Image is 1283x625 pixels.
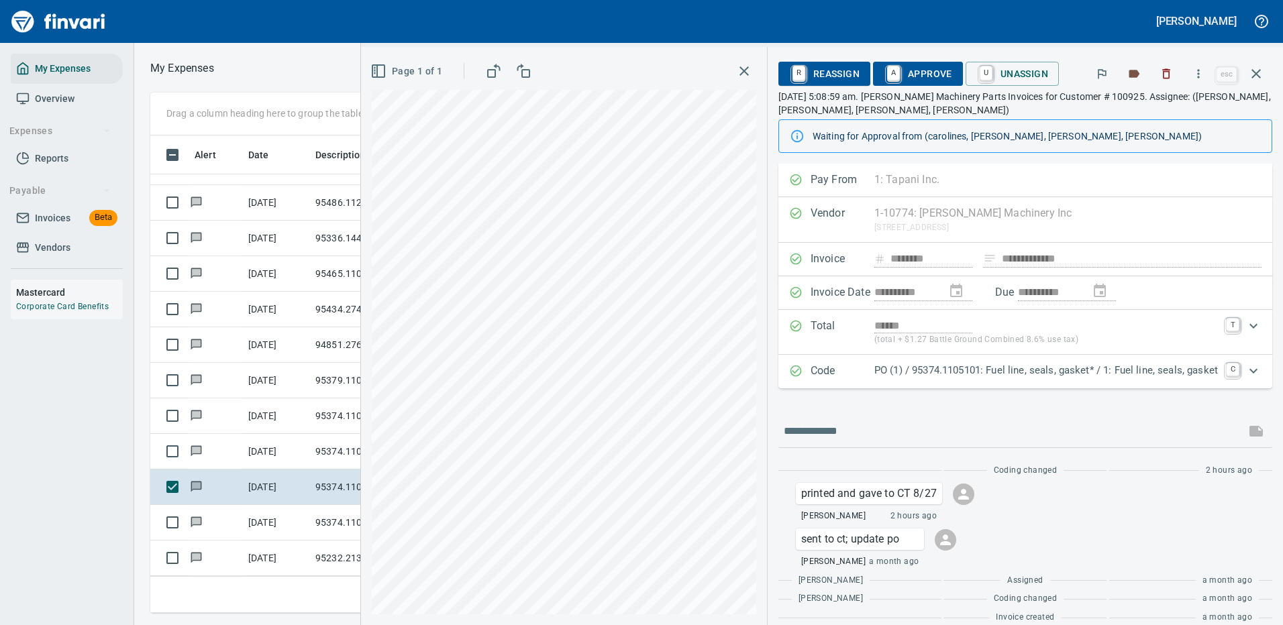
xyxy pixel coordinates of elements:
span: Reassign [789,62,860,85]
h5: [PERSON_NAME] [1156,14,1237,28]
td: [DATE] [243,541,310,576]
a: Reports [11,144,123,174]
span: Has messages [189,269,203,278]
button: Expenses [4,119,116,144]
button: Payable [4,178,116,203]
td: [DATE] [243,469,310,505]
p: Total [811,318,874,347]
span: Has messages [189,553,203,562]
span: 2 hours ago [1206,464,1252,477]
td: 95374.1105101 [310,434,431,469]
span: Close invoice [1213,58,1272,90]
span: Alert [195,147,216,163]
td: 95486.1120127 [310,185,431,221]
span: Has messages [189,304,203,313]
span: Invoices [35,210,70,227]
span: a month ago [1202,574,1252,587]
div: Expand [778,355,1272,388]
nav: breadcrumb [150,60,214,76]
span: Coding changed [994,592,1058,606]
a: A [887,66,900,80]
td: [DATE] [243,434,310,469]
span: Description [315,147,366,163]
span: Has messages [189,411,203,420]
td: [DATE] [243,256,310,292]
td: 95379.1105101 [310,363,431,398]
a: Vendors [11,233,123,263]
button: More [1184,59,1213,89]
span: 2 hours ago [890,510,937,523]
td: 95465.1105101 [310,256,431,292]
span: a month ago [1202,611,1252,624]
div: Waiting for Approval from (carolines, [PERSON_NAME], [PERSON_NAME], [PERSON_NAME]) [813,124,1261,148]
p: PO (1) / 95374.1105101: Fuel line, seals, gasket* / 1: Fuel line, seals, gasket [874,363,1218,378]
span: My Expenses [35,60,91,77]
span: Invoice created [996,611,1054,624]
a: Corporate Card Benefits [16,302,109,311]
span: Date [248,147,287,163]
span: This records your message into the invoice and notifies anyone mentioned [1240,415,1272,447]
div: Click for options [796,483,942,504]
button: Discard [1151,59,1181,89]
span: Has messages [189,376,203,384]
p: Drag a column heading here to group the table [166,107,363,120]
p: sent to ct; update po [801,531,919,547]
td: [DATE] [243,185,310,221]
a: InvoicesBeta [11,203,123,233]
a: U [980,66,992,80]
button: Labels [1119,59,1149,89]
td: 95374.1105101 [310,505,431,541]
span: [PERSON_NAME] [799,574,863,587]
img: Finvari [8,5,109,38]
a: My Expenses [11,54,123,84]
span: Has messages [189,518,203,526]
span: Has messages [189,233,203,242]
a: R [792,66,805,80]
button: Page 1 of 1 [368,59,448,84]
span: Page 1 of 1 [373,63,442,80]
p: Code [811,363,874,380]
span: Expenses [9,123,111,139]
p: printed and gave to CT 8/27 [801,486,937,502]
p: [DATE] 5:08:59 am. [PERSON_NAME] Machinery Parts Invoices for Customer # 100925. Assignee: ([PERS... [778,90,1272,117]
button: Flag [1087,59,1117,89]
td: [DATE] [243,292,310,327]
td: [DATE] [243,505,310,541]
a: Overview [11,84,123,114]
span: Description [315,147,383,163]
span: [PERSON_NAME] [801,510,866,523]
td: [DATE] [243,221,310,256]
h6: Mastercard [16,285,123,300]
button: RReassign [778,62,870,86]
a: T [1226,318,1239,331]
td: 94851.2760023 [310,327,431,363]
span: Coding changed [994,464,1058,477]
span: [PERSON_NAME] [799,592,863,606]
p: (total + $1.27 Battle Ground Combined 8.6% use tax) [874,333,1218,347]
div: Expand [778,310,1272,355]
span: Alert [195,147,234,163]
td: 95374.1105101 [310,469,431,505]
span: Has messages [189,198,203,207]
td: 95374.1105101 [310,398,431,434]
span: [PERSON_NAME] [801,555,866,569]
button: UUnassign [966,62,1059,86]
td: 95232.2131014 [310,541,431,576]
td: [DATE] [243,327,310,363]
span: Has messages [189,447,203,455]
td: [DATE] [243,398,310,434]
p: My Expenses [150,60,214,76]
span: Vendors [35,239,70,256]
span: Overview [35,91,74,107]
span: Unassign [976,62,1048,85]
td: 95336.1442013 [310,221,431,256]
a: esc [1217,67,1237,82]
span: Assigned [1007,574,1043,587]
span: a month ago [869,555,919,569]
button: [PERSON_NAME] [1153,11,1240,32]
span: Approve [884,62,952,85]
td: [DATE] [243,363,310,398]
span: Reports [35,150,68,167]
td: 95434.2740005 [310,292,431,327]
